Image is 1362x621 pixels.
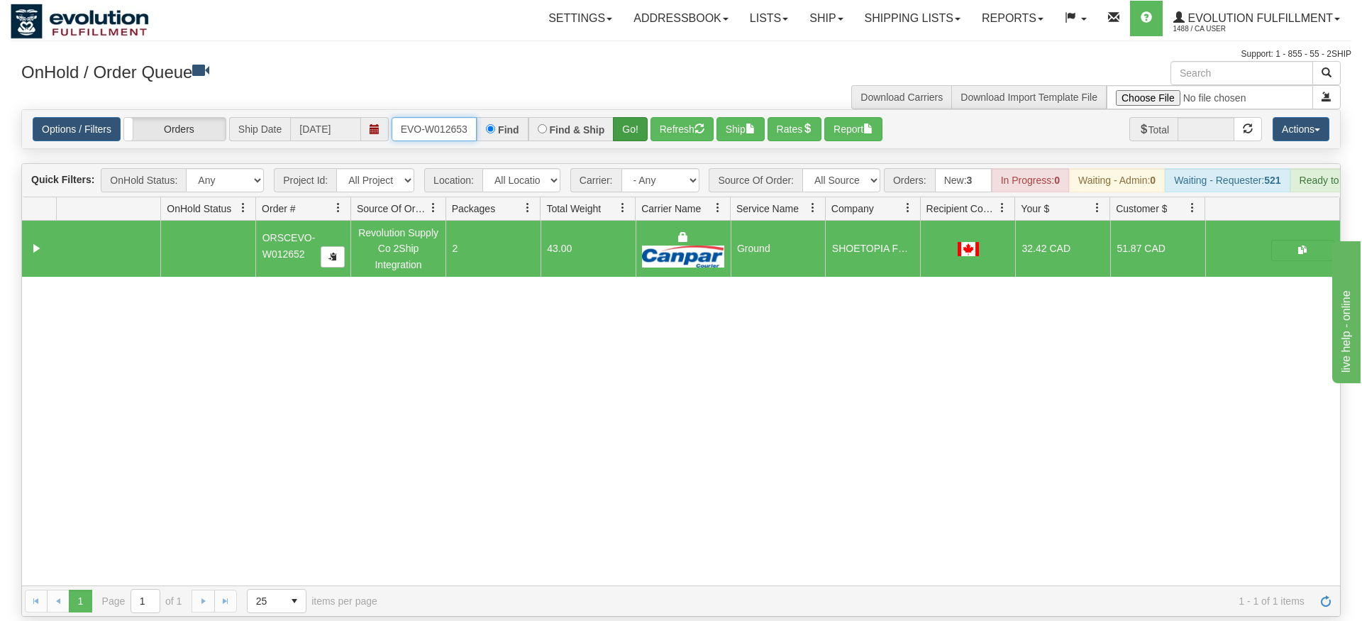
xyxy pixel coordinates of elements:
td: 51.87 CAD [1110,221,1205,276]
a: Options / Filters [33,117,121,141]
a: Collapse [28,240,45,258]
input: Order # [392,117,477,141]
span: Carrier: [570,168,621,192]
a: Ship [799,1,853,36]
a: Shipping lists [854,1,971,36]
iframe: chat widget [1329,238,1361,383]
span: 1488 / CA User [1173,22,1280,36]
img: Canpar [642,246,724,268]
a: Carrier Name filter column settings [706,196,730,220]
span: Source Of Order [357,202,428,216]
div: grid toolbar [22,164,1340,197]
strong: 3 [967,175,973,186]
div: Revolution Supply Co 2Ship Integration [358,225,440,273]
div: Waiting - Requester: [1165,168,1290,192]
a: Lists [739,1,799,36]
button: Refresh [650,117,714,141]
button: Actions [1273,117,1329,141]
a: Total Weight filter column settings [611,196,635,220]
div: In Progress: [992,168,1069,192]
strong: 0 [1054,175,1060,186]
span: Order # [262,202,295,216]
label: Find [498,125,519,135]
a: Reports [971,1,1054,36]
span: Your $ [1021,202,1049,216]
td: SHOETOPIA FERGUS [825,221,920,276]
a: Packages filter column settings [516,196,540,220]
span: Packages [452,202,495,216]
a: Settings [538,1,623,36]
span: Total Weight [546,202,601,216]
span: Project Id: [274,168,336,192]
a: Your $ filter column settings [1085,196,1109,220]
span: select [283,590,306,612]
a: Refresh [1314,590,1337,612]
input: Page 1 [131,590,160,612]
button: Go! [613,117,648,141]
img: CA [958,242,979,256]
button: Report [824,117,882,141]
span: OnHold Status [167,202,231,216]
a: Download Import Template File [960,92,1097,103]
div: Waiting - Admin: [1069,168,1165,192]
span: Recipient Country [926,202,997,216]
span: OnHold Status: [101,168,186,192]
a: Company filter column settings [896,196,920,220]
div: Support: 1 - 855 - 55 - 2SHIP [11,48,1351,60]
label: Orders [124,118,226,141]
td: Ground [731,221,826,276]
span: Orders: [884,168,935,192]
span: 43.00 [547,243,572,254]
label: Quick Filters: [31,172,94,187]
span: Company [831,202,874,216]
span: 1 - 1 of 1 items [397,595,1305,607]
a: Download Carriers [860,92,943,103]
label: Find & Ship [550,125,605,135]
a: Addressbook [623,1,739,36]
span: Location: [424,168,482,192]
input: Import [1107,85,1313,109]
strong: 521 [1264,175,1280,186]
a: Source Of Order filter column settings [421,196,445,220]
button: Ship [716,117,765,141]
span: Total [1129,117,1178,141]
a: Recipient Country filter column settings [990,196,1014,220]
strong: 0 [1150,175,1156,186]
a: Evolution Fulfillment 1488 / CA User [1163,1,1351,36]
span: Evolution Fulfillment [1185,12,1333,24]
span: Customer $ [1116,202,1167,216]
span: Page 1 [69,590,92,612]
div: live help - online [11,9,131,26]
a: Order # filter column settings [326,196,350,220]
span: Source Of Order: [709,168,802,192]
a: Customer $ filter column settings [1180,196,1205,220]
a: Service Name filter column settings [801,196,825,220]
a: OnHold Status filter column settings [231,196,255,220]
span: 2 [452,243,458,254]
span: Carrier Name [641,202,701,216]
button: Copy to clipboard [321,246,345,268]
img: logo1488.jpg [11,4,149,39]
span: 25 [256,594,275,608]
button: Search [1312,61,1341,85]
span: Service Name [736,202,799,216]
span: ORSCEVO-W012652 [262,232,316,259]
button: Rates [768,117,822,141]
input: Search [1170,61,1313,85]
h3: OnHold / Order Queue [21,61,670,82]
span: Ship Date [229,117,290,141]
td: 32.42 CAD [1015,221,1110,276]
span: Page sizes drop down [247,589,306,613]
button: Shipping Documents [1271,240,1334,261]
span: Page of 1 [102,589,182,613]
div: New: [935,168,992,192]
span: items per page [247,589,377,613]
